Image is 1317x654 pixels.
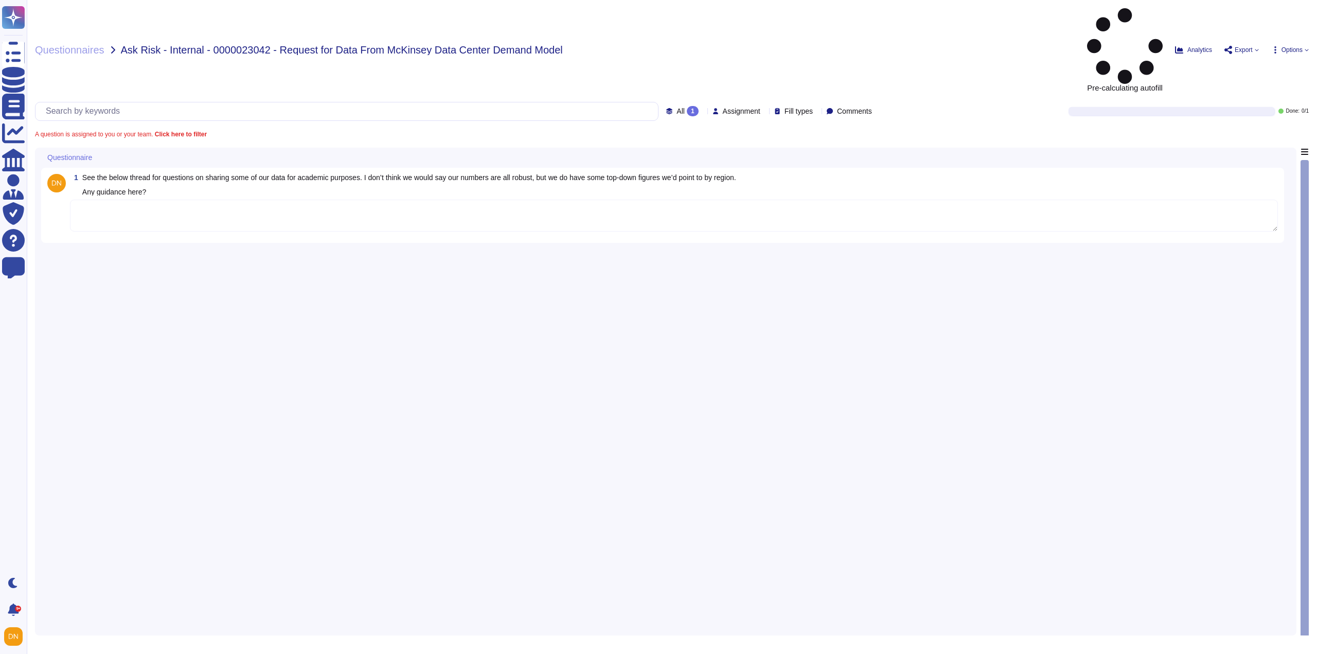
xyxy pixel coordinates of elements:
[687,106,699,116] div: 1
[1282,47,1303,53] span: Options
[677,108,685,115] span: All
[785,108,813,115] span: Fill types
[2,625,30,648] button: user
[723,108,760,115] span: Assignment
[35,131,207,137] span: A question is assigned to you or your team.
[1235,47,1253,53] span: Export
[47,154,92,161] span: Questionnaire
[4,627,23,646] img: user
[70,174,78,181] span: 1
[1302,109,1309,114] span: 0 / 1
[121,45,563,55] span: Ask Risk - Internal - 0000023042 - Request for Data From McKinsey Data Center Demand Model
[1187,47,1212,53] span: Analytics
[35,45,104,55] span: Questionnaires
[1175,46,1212,54] button: Analytics
[41,102,658,120] input: Search by keywords
[47,174,66,192] img: user
[1286,109,1300,114] span: Done:
[153,131,207,138] b: Click here to filter
[15,606,21,612] div: 9+
[837,108,872,115] span: Comments
[1087,8,1163,92] span: Pre-calculating autofill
